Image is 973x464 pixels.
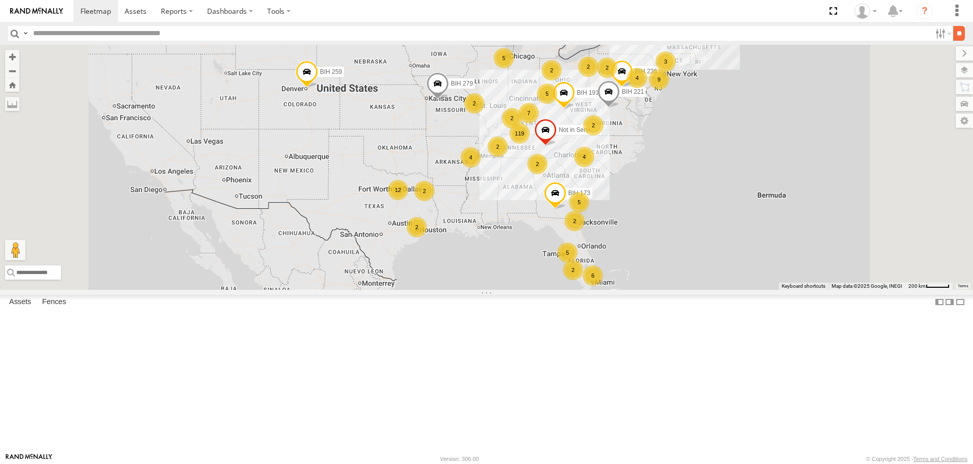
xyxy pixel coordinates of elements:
span: Not in Service [GEOGRAPHIC_DATA] [559,126,662,133]
div: Nele . [851,4,880,19]
label: Measure [5,97,19,111]
div: 2 [583,115,604,135]
label: Search Filter Options [931,26,953,41]
div: 2 [502,108,522,128]
button: Zoom Home [5,78,19,92]
div: 2 [407,217,427,237]
label: Fences [37,295,71,310]
a: Visit our Website [6,454,52,464]
div: 6 [583,265,603,286]
span: BIH 259 [320,68,342,75]
div: 119 [509,123,530,144]
i: ? [917,3,933,19]
img: rand-logo.svg [10,8,63,15]
div: 2 [488,137,508,157]
div: 5 [557,242,578,263]
div: 4 [574,147,594,167]
button: Zoom in [5,50,19,64]
label: Map Settings [956,114,973,128]
span: Map data ©2025 Google, INEGI [832,283,902,289]
div: 7 [519,103,539,123]
span: BIH 191 [577,90,599,97]
label: Dock Summary Table to the Right [945,295,955,310]
div: 5 [494,48,514,68]
label: Hide Summary Table [955,295,965,310]
div: 3 [655,51,676,72]
div: 4 [461,147,481,168]
div: 2 [597,58,617,78]
div: 2 [464,93,484,114]
span: 200 km [908,283,926,289]
span: BIH 279 [451,80,473,87]
div: Version: 306.00 [440,456,479,462]
div: 2 [563,260,583,280]
div: 2 [541,60,562,80]
a: Terms and Conditions [913,456,967,462]
div: 9 [649,69,669,90]
span: BIH 221 [622,88,644,95]
button: Drag Pegman onto the map to open Street View [5,240,25,260]
label: Dock Summary Table to the Left [934,295,945,310]
div: 2 [564,211,585,231]
span: BIH 173 [568,190,590,197]
div: 2 [578,57,598,77]
a: Terms (opens in new tab) [958,284,968,288]
div: 5 [569,192,589,212]
button: Map Scale: 200 km per 43 pixels [905,283,953,290]
div: 12 [388,180,408,200]
label: Search Query [21,26,30,41]
label: Assets [4,295,36,310]
button: Zoom out [5,64,19,78]
div: 2 [527,154,548,174]
div: 4 [627,68,647,88]
div: © Copyright 2025 - [866,456,967,462]
div: 2 [414,181,435,201]
button: Keyboard shortcuts [782,283,825,290]
div: 5 [537,84,557,104]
